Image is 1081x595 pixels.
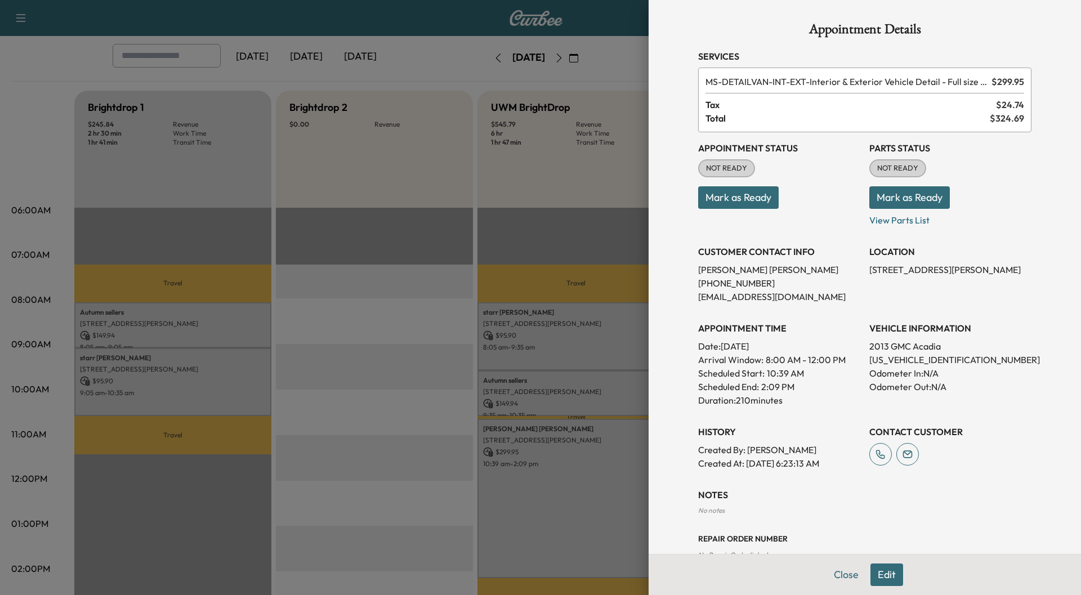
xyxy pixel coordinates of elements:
h3: NOTES [698,488,1031,502]
span: $ 299.95 [991,75,1024,88]
span: Total [705,111,990,125]
span: No Repair Order linked [698,551,767,559]
span: Interior & Exterior Vehicle Detail - Full size SUV and Minivan [705,75,987,88]
h3: Parts Status [869,141,1031,155]
p: [US_VEHICLE_IDENTIFICATION_NUMBER] [869,353,1031,366]
span: 8:00 AM - 12:00 PM [766,353,846,366]
button: Mark as Ready [698,186,779,209]
h3: CUSTOMER CONTACT INFO [698,245,860,258]
p: Duration: 210 minutes [698,393,860,407]
p: [PHONE_NUMBER] [698,276,860,290]
p: [PERSON_NAME] [PERSON_NAME] [698,263,860,276]
h1: Appointment Details [698,23,1031,41]
p: Created By : [PERSON_NAME] [698,443,860,457]
p: 10:39 AM [767,366,804,380]
p: [EMAIL_ADDRESS][DOMAIN_NAME] [698,290,860,303]
p: [STREET_ADDRESS][PERSON_NAME] [869,263,1031,276]
span: $ 324.69 [990,111,1024,125]
p: Arrival Window: [698,353,860,366]
p: Odometer Out: N/A [869,380,1031,393]
p: Date: [DATE] [698,339,860,353]
h3: Services [698,50,1031,63]
p: 2013 GMC Acadia [869,339,1031,353]
h3: Repair Order number [698,533,1031,544]
button: Close [827,563,866,586]
span: Tax [705,98,996,111]
p: Scheduled End: [698,380,759,393]
span: $ 24.74 [996,98,1024,111]
p: Created At : [DATE] 6:23:13 AM [698,457,860,470]
p: Odometer In: N/A [869,366,1031,380]
p: Scheduled Start: [698,366,765,380]
h3: CONTACT CUSTOMER [869,425,1031,439]
h3: VEHICLE INFORMATION [869,321,1031,335]
h3: APPOINTMENT TIME [698,321,860,335]
button: Edit [870,563,903,586]
span: NOT READY [699,163,754,174]
h3: Appointment Status [698,141,860,155]
button: Mark as Ready [869,186,950,209]
p: 2:09 PM [761,380,794,393]
h3: LOCATION [869,245,1031,258]
h3: History [698,425,860,439]
div: No notes [698,506,1031,515]
span: NOT READY [870,163,925,174]
p: View Parts List [869,209,1031,227]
